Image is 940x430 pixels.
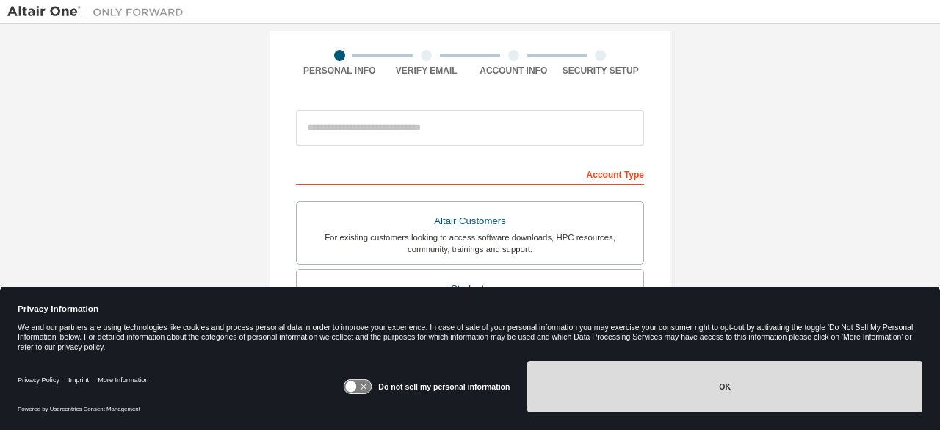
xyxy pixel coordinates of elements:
[557,65,645,76] div: Security Setup
[383,65,471,76] div: Verify Email
[305,232,634,255] div: For existing customers looking to access software downloads, HPC resources, community, trainings ...
[305,211,634,232] div: Altair Customers
[296,65,383,76] div: Personal Info
[7,4,191,19] img: Altair One
[296,162,644,185] div: Account Type
[305,279,634,299] div: Students
[470,65,557,76] div: Account Info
